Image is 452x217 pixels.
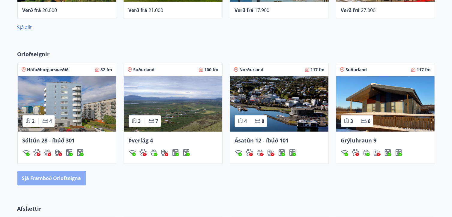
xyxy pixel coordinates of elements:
[289,149,296,156] div: Þurrkari
[139,149,147,156] div: Gæludýr
[129,137,153,144] span: Þverlág 4
[129,149,136,156] img: HJRyFFsYp6qjeUYhR4dAD8CaCEsnIFYZ05miwXoh.svg
[17,24,32,31] a: Sjá allt
[17,171,86,185] button: Sjá framboð orlofseigna
[22,149,30,156] div: Þráðlaust net
[373,149,381,156] img: nH7E6Gw2rvWFb8XaSdRp44dhkQaj4PJkOoRYItBQ.svg
[311,67,325,73] span: 117 fm
[101,67,112,73] span: 82 fm
[246,149,253,156] div: Gæludýr
[235,137,289,144] span: Ásatún 12 - íbúð 101
[183,149,190,156] div: Þurrkari
[361,7,376,14] span: 27.000
[255,7,270,14] span: 17.900
[33,149,40,156] img: pxcaIm5dSOV3FS4whs1soiYWTwFQvksT25a9J10C.svg
[341,7,360,14] span: Verð frá
[138,118,141,124] span: 3
[205,67,219,73] span: 100 fm
[66,149,73,156] img: Dl16BY4EX9PAW649lg1C3oBuIaAsR6QVDQBO2cTm.svg
[230,76,328,132] img: Paella dish
[341,137,377,144] span: Grýluhraun 9
[352,149,359,156] div: Gæludýr
[278,149,285,156] div: Þvottavél
[32,118,35,124] span: 2
[363,149,370,156] div: Heitur pottur
[133,67,155,73] span: Suðurland
[246,149,253,156] img: pxcaIm5dSOV3FS4whs1soiYWTwFQvksT25a9J10C.svg
[18,76,116,132] img: Paella dish
[235,149,242,156] img: HJRyFFsYp6qjeUYhR4dAD8CaCEsnIFYZ05miwXoh.svg
[346,67,367,73] span: Suðurland
[44,149,51,156] img: h89QDIuHlAdpqTriuIvuEWkTH976fOgBEOOeu1mi.svg
[17,205,435,212] p: Afslættir
[27,67,69,73] span: Höfuðborgarsvæðið
[124,76,222,132] img: Paella dish
[22,137,75,144] span: Sóltún 28 - íbúð 301
[44,149,51,156] div: Heitur pottur
[235,7,254,14] span: Verð frá
[384,149,391,156] img: Dl16BY4EX9PAW649lg1C3oBuIaAsR6QVDQBO2cTm.svg
[262,118,265,124] span: 8
[278,149,285,156] img: Dl16BY4EX9PAW649lg1C3oBuIaAsR6QVDQBO2cTm.svg
[49,118,52,124] span: 4
[267,149,274,156] div: Hleðslustöð fyrir rafbíla
[172,149,179,156] img: Dl16BY4EX9PAW649lg1C3oBuIaAsR6QVDQBO2cTm.svg
[17,50,50,58] span: Orlofseignir
[235,149,242,156] div: Þráðlaust net
[341,149,348,156] img: HJRyFFsYp6qjeUYhR4dAD8CaCEsnIFYZ05miwXoh.svg
[149,7,163,14] span: 21.000
[150,149,157,156] div: Heitur pottur
[351,118,353,124] span: 3
[256,149,264,156] div: Heitur pottur
[244,118,247,124] span: 4
[289,149,296,156] img: hddCLTAnxqFUMr1fxmbGG8zWilo2syolR0f9UjPn.svg
[395,149,402,156] img: hddCLTAnxqFUMr1fxmbGG8zWilo2syolR0f9UjPn.svg
[55,149,62,156] div: Hleðslustöð fyrir rafbíla
[129,149,136,156] div: Þráðlaust net
[363,149,370,156] img: h89QDIuHlAdpqTriuIvuEWkTH976fOgBEOOeu1mi.svg
[161,149,168,156] img: nH7E6Gw2rvWFb8XaSdRp44dhkQaj4PJkOoRYItBQ.svg
[129,7,148,14] span: Verð frá
[341,149,348,156] div: Þráðlaust net
[183,149,190,156] img: hddCLTAnxqFUMr1fxmbGG8zWilo2syolR0f9UjPn.svg
[43,7,57,14] span: 20.000
[161,149,168,156] div: Hleðslustöð fyrir rafbíla
[22,149,30,156] img: HJRyFFsYp6qjeUYhR4dAD8CaCEsnIFYZ05miwXoh.svg
[336,76,435,132] img: Paella dish
[172,149,179,156] div: Þvottavél
[384,149,391,156] div: Þvottavél
[267,149,274,156] img: nH7E6Gw2rvWFb8XaSdRp44dhkQaj4PJkOoRYItBQ.svg
[417,67,431,73] span: 117 fm
[373,149,381,156] div: Hleðslustöð fyrir rafbíla
[33,149,40,156] div: Gæludýr
[55,149,62,156] img: nH7E6Gw2rvWFb8XaSdRp44dhkQaj4PJkOoRYItBQ.svg
[256,149,264,156] img: h89QDIuHlAdpqTriuIvuEWkTH976fOgBEOOeu1mi.svg
[22,7,41,14] span: Verð frá
[395,149,402,156] div: Þurrkari
[368,118,371,124] span: 6
[66,149,73,156] div: Þvottavél
[76,149,84,156] div: Þurrkari
[139,149,147,156] img: pxcaIm5dSOV3FS4whs1soiYWTwFQvksT25a9J10C.svg
[150,149,157,156] img: h89QDIuHlAdpqTriuIvuEWkTH976fOgBEOOeu1mi.svg
[352,149,359,156] img: pxcaIm5dSOV3FS4whs1soiYWTwFQvksT25a9J10C.svg
[240,67,264,73] span: Norðurland
[156,118,158,124] span: 7
[76,149,84,156] img: hddCLTAnxqFUMr1fxmbGG8zWilo2syolR0f9UjPn.svg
